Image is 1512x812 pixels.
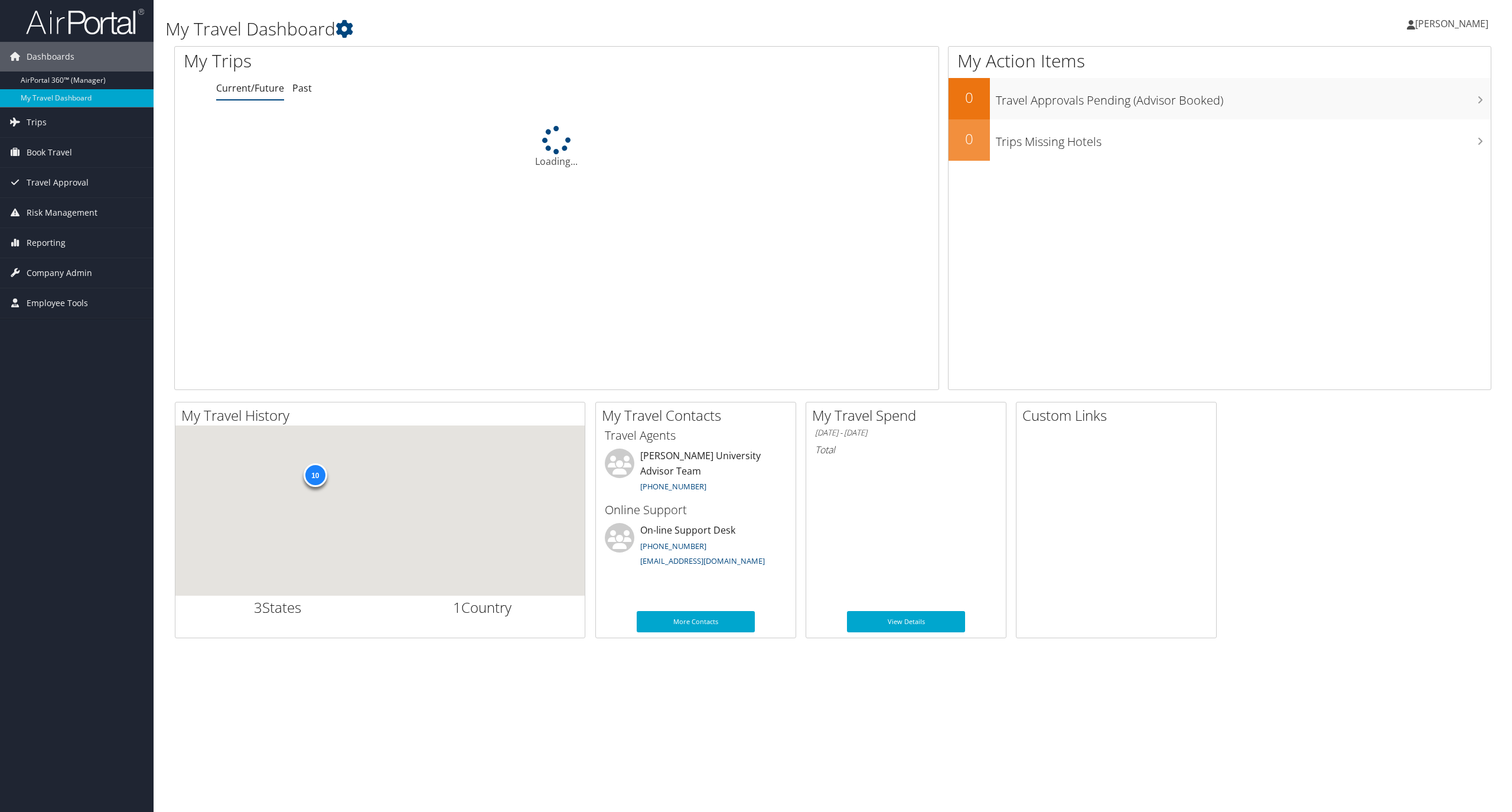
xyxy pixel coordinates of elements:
h2: My Travel Spend [812,405,1006,426]
span: Travel Approval [27,168,89,197]
h2: States [184,597,372,618]
span: Dashboards [27,42,74,72]
li: On-line Support Desk [599,523,793,571]
h3: Online Support [605,502,787,518]
a: [PHONE_NUMBER] [640,541,706,551]
h2: 0 [949,129,990,149]
span: Book Travel [27,138,72,167]
h2: My Travel Contacts [602,405,796,426]
a: View Details [847,611,965,632]
a: [PHONE_NUMBER] [640,481,706,492]
h3: Travel Approvals Pending (Advisor Booked) [996,86,1491,109]
h6: [DATE] - [DATE] [815,427,997,439]
h2: Custom Links [1022,405,1216,426]
span: 1 [453,597,461,617]
h2: Country [389,597,576,618]
span: Reporting [27,228,66,258]
h2: 0 [949,87,990,108]
div: Loading... [175,126,939,168]
h2: My Travel History [181,405,585,426]
span: Employee Tools [27,288,88,318]
a: 0Trips Missing Hotels [949,119,1491,161]
span: [PERSON_NAME] [1415,17,1488,30]
h1: My Action Items [949,48,1491,73]
a: [EMAIL_ADDRESS][DOMAIN_NAME] [640,556,765,566]
h1: My Travel Dashboard [165,17,1055,41]
a: 0Travel Approvals Pending (Advisor Booked) [949,78,1491,119]
span: Company Admin [27,258,92,288]
h6: Total [815,443,997,456]
span: 3 [254,597,262,617]
h3: Trips Missing Hotels [996,128,1491,150]
a: Current/Future [216,82,284,95]
span: Risk Management [27,198,97,228]
a: More Contacts [637,611,755,632]
h1: My Trips [184,48,611,73]
img: airportal-logo.png [26,8,144,35]
a: Past [292,82,312,95]
li: [PERSON_NAME] University Advisor Team [599,449,793,497]
span: Trips [27,108,47,137]
div: 10 [303,463,327,487]
h3: Travel Agents [605,427,787,444]
a: [PERSON_NAME] [1407,6,1500,41]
